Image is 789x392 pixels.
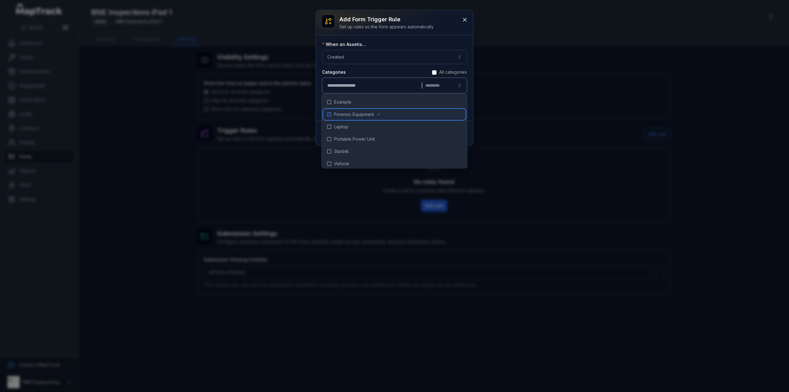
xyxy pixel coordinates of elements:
h3: Add form trigger rule [339,15,434,24]
label: When an Asset is... [322,41,366,47]
span: Forensic Equipment [334,111,374,118]
div: Set up rules so the form appears automatically [339,24,434,30]
span: Vehicle [334,161,349,167]
span: Example [334,99,351,105]
span: Laptop [334,124,348,130]
button: Created [322,50,467,64]
button: | [322,78,467,93]
span: Starlink [334,148,349,155]
label: All categories [439,69,467,75]
label: Categories [322,69,346,75]
span: Portable Power Unit [334,136,375,142]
